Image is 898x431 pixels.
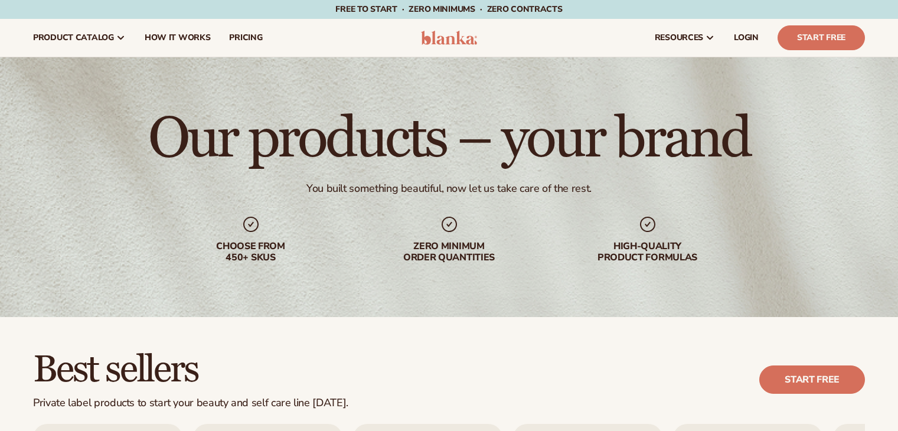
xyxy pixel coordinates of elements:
h1: Our products – your brand [148,111,750,168]
div: Zero minimum order quantities [374,241,525,263]
a: LOGIN [724,19,768,57]
div: Private label products to start your beauty and self care line [DATE]. [33,397,348,410]
img: logo [421,31,477,45]
div: You built something beautiful, now let us take care of the rest. [306,182,592,195]
a: Start Free [778,25,865,50]
a: pricing [220,19,272,57]
span: resources [655,33,703,43]
a: resources [645,19,724,57]
span: Free to start · ZERO minimums · ZERO contracts [335,4,562,15]
a: product catalog [24,19,135,57]
span: pricing [229,33,262,43]
div: High-quality product formulas [572,241,723,263]
h2: Best sellers [33,350,348,390]
a: How It Works [135,19,220,57]
span: How It Works [145,33,211,43]
a: Start free [759,365,865,394]
div: Choose from 450+ Skus [175,241,326,263]
span: LOGIN [734,33,759,43]
span: product catalog [33,33,114,43]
